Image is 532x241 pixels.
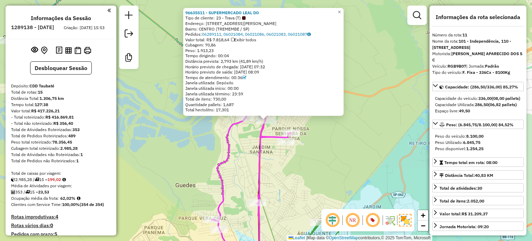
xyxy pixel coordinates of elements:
div: Distância prevista: 2,793 km (41,89 km/h) [185,59,342,64]
strong: 1 [80,152,83,157]
div: 2.985,28 / 15 = [11,177,111,183]
h4: Informações da Sessão [31,15,91,21]
a: Clique aqui para minimizar o painel [107,6,111,14]
div: Total de caixas por viagem: [11,170,111,177]
div: Peso disponível: [435,146,521,152]
span: 23 - Trava (T) [216,15,246,21]
div: Quantidade pallets: 1,687 [185,102,342,107]
strong: 336,00 [478,96,492,101]
div: Tempo dirigindo: 00:04 [185,53,342,59]
span: Peso do veículo: [435,134,484,139]
strong: F. Fixa - 336Cx - 8100Kg [462,70,510,75]
strong: 5 [54,231,57,237]
i: Cubagem total roteirizado [11,178,15,182]
div: Total de Atividades não Roteirizadas: [11,152,111,158]
strong: 100,00% [62,202,80,207]
a: Capacidade: (286,50/336,00) 85,27% [432,82,524,91]
a: Tempo total em rota: 08:00 [432,157,524,167]
i: Total de rotas [35,178,39,182]
div: Total de Atividades Roteirizadas: [11,127,111,133]
strong: 1 [76,158,79,163]
a: Total de itens:2.052,00 [432,196,524,205]
button: Visualizar relatório de Roteirização [64,45,73,55]
span: Total de atividades: [440,186,482,191]
a: Distância Total:40,83 KM [432,170,524,180]
h4: Rotas vários dias: [11,223,111,229]
span: Ocultar deslocamento [324,212,341,229]
span: Capacidade: (286,50/336,00) 85,27% [445,84,518,89]
em: Média calculada utilizando a maior ocupação (%Peso ou %Cubagem) de cada rota da sessão. Rotas cro... [77,196,80,200]
span: Tempo total em rota: 08:00 [444,160,497,165]
div: Criação: [DATE] 15:53 [61,25,107,31]
strong: R$ 31.209,37 [462,211,488,216]
div: Valor total: R$ 7.818,64 [185,37,342,43]
strong: (354 de 354) [80,202,104,207]
strong: 1.254,25 [466,146,484,151]
div: Pedidos: [185,32,342,37]
strong: 4 [55,214,58,220]
span: Ocultar NR [344,212,361,229]
div: Distância Total: [440,172,493,179]
span: − [421,221,425,230]
strong: R$ 416.869,81 [45,114,74,120]
img: Fluxo de ruas [384,215,396,226]
div: Valor total: [11,108,111,114]
a: Close popup [335,8,344,16]
div: Capacidade: (286,50/336,00) 85,27% [432,93,524,117]
div: Distância Total: [11,95,111,102]
strong: 286,50 [475,102,488,107]
strong: Padrão [485,63,499,69]
strong: 53,96 hL [462,235,478,240]
i: Meta Caixas/viagem: 203,00 Diferença: -3,98 [62,178,66,182]
div: Número da rota: [432,32,524,38]
div: Total hectolitro: 17,301 [185,107,342,113]
div: Veículo: [432,63,524,69]
a: Jornada Motorista: 09:20 [432,222,524,231]
div: Horário previsto de saída: [DATE] 08:09 [185,69,342,75]
div: Tempo total: [11,102,111,108]
strong: CDD Taubaté [29,83,54,88]
div: Tempo de atendimento: 00:36 [185,75,342,80]
strong: 11 [462,32,467,37]
strong: R$ 356,40 [53,121,73,126]
strong: (06,82 pallets) [488,102,517,107]
strong: 62,02% [60,196,76,201]
a: Zoom out [418,221,428,231]
span: Peso: 1.913,23 [185,48,214,53]
a: Exportar sessão [122,27,136,42]
a: Valor total:R$ 31.209,37 [432,209,524,218]
strong: 353 [72,127,80,132]
i: Total de Atividades [11,190,15,194]
div: Capacidade Utilizada: [435,102,521,108]
div: Total de Pedidos não Roteirizados: [11,158,111,164]
div: - Total não roteirizado: [11,120,111,127]
div: - Total roteirizado: [11,114,111,120]
span: + [421,211,425,220]
span: | [306,235,307,240]
a: Peso: (6.845,75/8.100,00) 84,52% [432,120,524,129]
div: Janela utilizada: Depósito [185,80,342,86]
strong: 199,02 [47,177,61,182]
button: Centralizar mapa no depósito ou ponto de apoio [39,45,49,56]
span: Exibir todos [231,37,256,42]
strong: 23,53 [38,189,49,195]
strong: 6.845,75 [463,140,480,145]
span: × [338,9,341,15]
span: Peso: (6.845,75/8.100,00) 84,52% [446,122,514,127]
div: Peso Utilizado: [435,139,521,146]
h4: Pedidos com prazo: [11,231,57,237]
a: Com service time [242,75,246,80]
div: Jornada Motorista: 09:20 [440,224,489,230]
strong: 78.356,45 [52,139,72,145]
button: Exibir sessão original [30,45,39,56]
div: Tipo do veículo: [432,69,524,76]
div: Peso: (6.845,75/8.100,00) 84,52% [432,130,524,155]
div: Depósito: [11,83,111,89]
strong: 1.306,75 km [39,96,64,101]
div: Motorista: [432,51,524,63]
strong: (08,00 pallets) [492,96,520,101]
div: Total hectolitro: [432,234,524,241]
strong: 0 [50,222,53,229]
strong: 49,50 [459,108,470,113]
strong: R$ 417.226,21 [31,108,60,113]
